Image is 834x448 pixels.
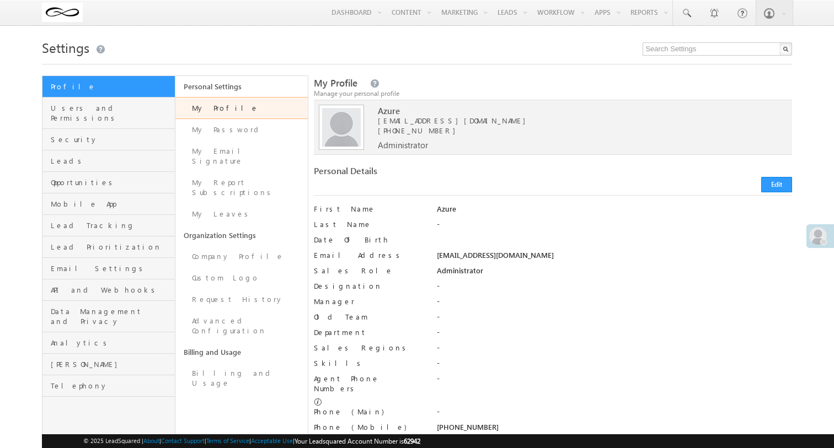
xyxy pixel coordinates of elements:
[42,332,175,354] a: Analytics
[314,219,424,229] label: Last Name
[378,116,761,126] span: [EMAIL_ADDRESS][DOMAIN_NAME]
[761,177,792,192] button: Edit
[175,172,308,203] a: My Report Subscriptions
[42,375,175,397] a: Telephony
[314,343,424,353] label: Sales Regions
[175,363,308,394] a: Billing and Usage
[251,437,293,444] a: Acceptable Use
[175,246,308,267] a: Company Profile
[175,119,308,141] a: My Password
[437,312,793,327] div: -
[42,354,175,375] a: [PERSON_NAME]
[314,327,424,337] label: Department
[206,437,249,444] a: Terms of Service
[42,279,175,301] a: API and Webhooks
[378,106,761,116] span: Azure
[437,327,793,343] div: -
[404,437,420,445] span: 62942
[51,359,172,369] span: [PERSON_NAME]
[437,281,793,296] div: -
[42,236,175,258] a: Lead Prioritization
[314,358,424,368] label: Skills
[437,422,793,438] div: [PHONE_NUMBER]
[437,374,793,389] div: -
[314,266,424,276] label: Sales Role
[314,374,424,393] label: Agent Phone Numbers
[314,250,424,260] label: Email Address
[51,134,172,144] span: Security
[314,296,424,306] label: Manager
[175,289,308,310] a: Request History
[51,306,172,326] span: Data Management and Privacy
[42,193,175,215] a: Mobile App
[378,126,461,135] span: [PHONE_NUMBER]
[51,103,172,123] span: Users and Permissions
[437,250,793,266] div: [EMAIL_ADDRESS][DOMAIN_NAME]
[42,150,175,172] a: Leads
[51,177,172,187] span: Opportunities
[51,156,172,166] span: Leads
[314,166,547,181] div: Personal Details
[42,215,175,236] a: Lead Tracking
[175,310,308,342] a: Advanced Configuration
[437,343,793,358] div: -
[437,266,793,281] div: Administrator
[437,358,793,374] div: -
[51,199,172,209] span: Mobile App
[175,342,308,363] a: Billing and Usage
[314,407,424,417] label: Phone (Main)
[42,258,175,279] a: Email Settings
[643,42,792,56] input: Search Settings
[51,220,172,230] span: Lead Tracking
[175,141,308,172] a: My Email Signature
[51,381,172,391] span: Telephony
[314,204,424,214] label: First Name
[314,89,792,99] div: Manage your personal profile
[42,129,175,150] a: Security
[143,437,159,444] a: About
[437,296,793,312] div: -
[175,203,308,225] a: My Leaves
[161,437,205,444] a: Contact Support
[295,437,420,445] span: Your Leadsquared Account Number is
[51,338,172,348] span: Analytics
[378,140,428,150] span: Administrator
[314,281,424,291] label: Designation
[51,285,172,295] span: API and Webhooks
[437,407,793,422] div: -
[437,219,793,235] div: -
[314,312,424,322] label: Old Team
[42,3,83,22] img: Custom Logo
[437,204,793,219] div: Azure
[51,242,172,252] span: Lead Prioritization
[42,39,89,56] span: Settings
[42,98,175,129] a: Users and Permissions
[51,263,172,273] span: Email Settings
[42,76,175,98] a: Profile
[42,301,175,332] a: Data Management and Privacy
[175,76,308,97] a: Personal Settings
[51,82,172,91] span: Profile
[314,422,407,432] label: Phone (Mobile)
[314,235,424,245] label: Date Of Birth
[175,225,308,246] a: Organization Settings
[175,97,308,119] a: My Profile
[175,267,308,289] a: Custom Logo
[314,77,357,89] span: My Profile
[42,172,175,193] a: Opportunities
[83,436,420,446] span: © 2025 LeadSquared | | | | |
